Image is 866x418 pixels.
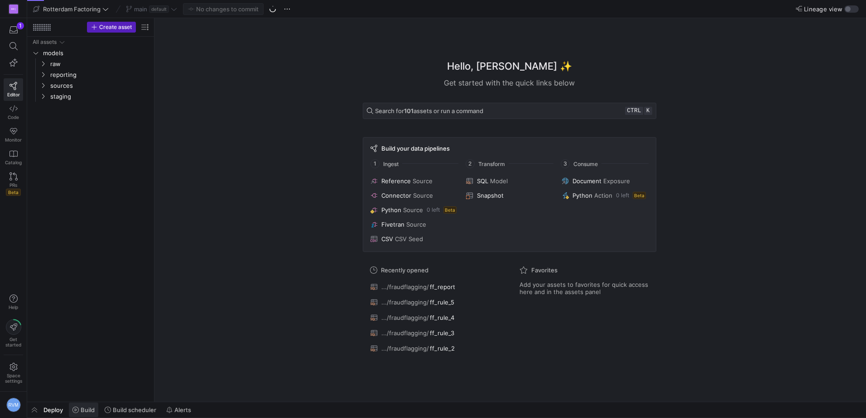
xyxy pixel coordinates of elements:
button: Help [4,290,23,314]
span: Fivetran [381,221,404,228]
span: Beta [443,206,457,214]
a: Editor [4,78,23,101]
span: Alerts [174,406,191,413]
button: Alerts [162,402,195,418]
button: .../fraudflagging/ff_rule_3 [368,327,501,339]
span: Snapshot [477,192,504,199]
button: .../fraudflagging/ff_rule_2 [368,342,501,354]
span: staging [50,91,149,102]
span: PRs [10,182,17,188]
kbd: ctrl [625,107,643,115]
button: PythonAction0 leftBeta [560,190,650,201]
div: 1 [17,22,24,29]
button: CSVCSV Seed [369,233,459,244]
span: models [43,48,149,58]
span: Beta [633,192,646,199]
span: .../fraudflagging/ [381,329,429,337]
a: RF( [4,1,23,17]
span: SQL [477,177,488,185]
span: Editor [7,92,20,97]
kbd: k [644,107,652,115]
span: Python [381,206,401,214]
button: Snapshot [464,190,554,201]
button: PythonSource0 leftBeta [369,204,459,215]
button: DocumentExposure [560,176,650,186]
span: Build scheduler [113,406,156,413]
span: Lineage view [804,5,842,13]
button: ConnectorSource [369,190,459,201]
div: RVM [6,398,21,412]
button: SQLModel [464,176,554,186]
span: Space settings [5,373,22,384]
span: sources [50,81,149,91]
div: RF( [9,5,18,14]
span: ff_rule_4 [430,314,454,321]
a: Monitor [4,123,23,146]
button: RVM [4,395,23,414]
a: PRsBeta [4,169,23,199]
span: Create asset [99,24,132,30]
span: Beta [6,189,21,196]
span: Reference [381,177,411,185]
span: Recently opened [381,266,428,274]
span: ff_rule_5 [430,299,454,306]
span: 0 left [427,207,440,213]
span: Connector [381,192,411,199]
span: Get started [5,337,21,347]
span: Deploy [43,406,63,413]
button: Build scheduler [101,402,160,418]
span: .../fraudflagging/ [381,299,429,306]
span: reporting [50,70,149,80]
a: Code [4,101,23,123]
span: 0 left [616,192,629,199]
span: ff_report [430,283,455,290]
button: 1 [4,22,23,38]
span: Code [8,114,19,120]
span: .../fraudflagging/ [381,283,429,290]
span: Search for assets or run a command [375,107,483,114]
span: Favorites [531,266,558,274]
span: CSV [381,235,393,242]
span: Rotterdam Factoring [43,5,101,13]
span: Exposure [603,177,630,185]
span: Model [490,177,508,185]
div: Press SPACE to select this row. [31,69,150,80]
button: .../fraudflagging/ff_rule_5 [368,296,501,308]
div: Press SPACE to select this row. [31,58,150,69]
span: CSV Seed [395,235,423,242]
span: Source [403,206,423,214]
button: Build [68,402,99,418]
span: Source [413,192,433,199]
span: Source [406,221,426,228]
h1: Hello, [PERSON_NAME] ✨ [447,59,572,74]
strong: 101 [404,107,414,114]
button: .../fraudflagging/ff_rule_4 [368,312,501,323]
div: Press SPACE to select this row. [31,37,150,47]
span: Build your data pipelines [381,145,450,152]
span: Add your assets to favorites for quick access here and in the assets panel [520,281,649,295]
button: .../fraudflagging/ff_report [368,281,501,293]
span: ff_rule_3 [430,329,454,337]
a: Catalog [4,146,23,169]
span: Action [594,192,612,199]
span: Source [413,177,433,185]
button: Search for101assets or run a commandctrlk [363,103,656,119]
button: FivetranSource [369,219,459,230]
button: Create asset [87,22,136,33]
button: ReferenceSource [369,176,459,186]
div: All assets [33,39,57,45]
span: Monitor [5,137,22,142]
span: ff_rule_2 [430,345,455,352]
div: Press SPACE to select this row. [31,47,150,58]
span: Python [573,192,592,199]
span: .../fraudflagging/ [381,314,429,321]
a: Spacesettings [4,359,23,388]
span: Build [81,406,95,413]
span: Document [573,177,601,185]
span: Catalog [5,160,22,165]
div: Press SPACE to select this row. [31,91,150,102]
div: Press SPACE to select this row. [31,80,150,91]
span: Help [8,304,19,310]
button: Getstarted [4,316,23,351]
div: Get started with the quick links below [363,77,656,88]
